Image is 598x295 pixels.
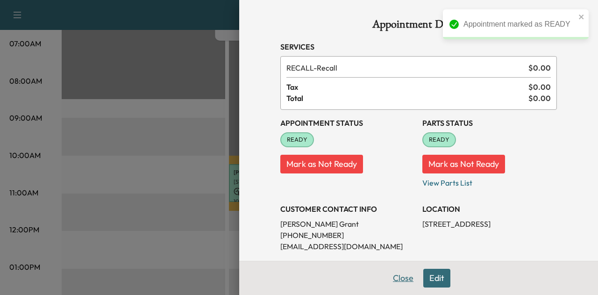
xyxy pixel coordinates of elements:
button: close [578,13,585,21]
span: Recall [286,62,525,73]
h1: Appointment Details [280,19,557,34]
p: [STREET_ADDRESS] [422,218,557,230]
p: [EMAIL_ADDRESS][DOMAIN_NAME] [280,241,415,252]
div: Appointment marked as READY [463,19,576,30]
span: Total [286,93,528,104]
button: Close [387,269,420,288]
button: Mark as Not Ready [422,155,505,173]
h3: CUSTOMER CONTACT INFO [280,203,415,215]
h3: Parts Status [422,117,557,129]
h3: Services [280,41,557,52]
button: Edit [423,269,450,288]
span: $ 0.00 [528,93,551,104]
p: [PHONE_NUMBER] [280,230,415,241]
h3: LOCATION [422,203,557,215]
button: Mark as Not Ready [280,155,363,173]
p: [PERSON_NAME] Grant [280,218,415,230]
span: READY [423,135,455,144]
span: Tax [286,81,528,93]
span: $ 0.00 [528,62,551,73]
p: View Parts List [422,173,557,188]
span: READY [281,135,313,144]
h3: Appointment Status [280,117,415,129]
span: $ 0.00 [528,81,551,93]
